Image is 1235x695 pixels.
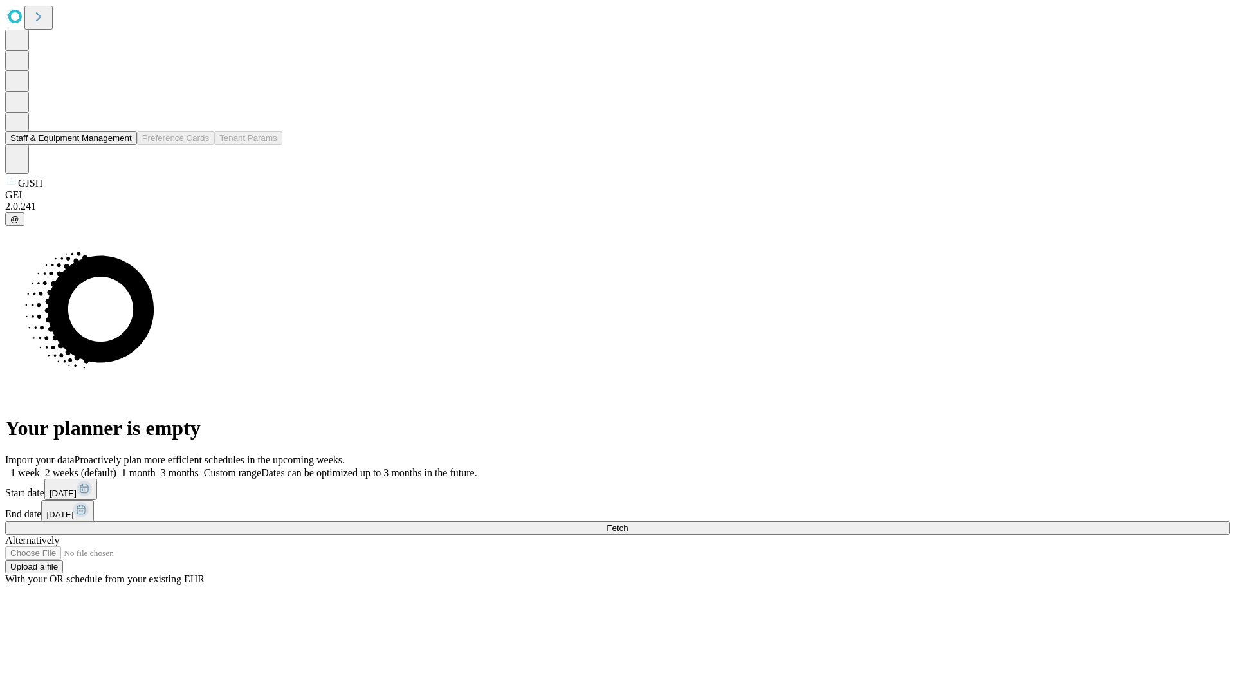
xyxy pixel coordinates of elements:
button: [DATE] [41,500,94,521]
span: 2 weeks (default) [45,467,116,478]
span: Proactively plan more efficient schedules in the upcoming weeks. [75,454,345,465]
span: GJSH [18,178,42,189]
span: 3 months [161,467,199,478]
span: Dates can be optimized up to 3 months in the future. [261,467,477,478]
span: Import your data [5,454,75,465]
button: @ [5,212,24,226]
h1: Your planner is empty [5,416,1230,440]
div: End date [5,500,1230,521]
button: Preference Cards [137,131,214,145]
button: Upload a file [5,560,63,573]
span: 1 week [10,467,40,478]
span: @ [10,214,19,224]
span: Alternatively [5,535,59,546]
div: Start date [5,479,1230,500]
div: 2.0.241 [5,201,1230,212]
button: [DATE] [44,479,97,500]
button: Staff & Equipment Management [5,131,137,145]
button: Tenant Params [214,131,282,145]
span: Fetch [607,523,628,533]
span: With your OR schedule from your existing EHR [5,573,205,584]
div: GEI [5,189,1230,201]
span: 1 month [122,467,156,478]
span: [DATE] [46,510,73,519]
span: [DATE] [50,488,77,498]
button: Fetch [5,521,1230,535]
span: Custom range [204,467,261,478]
